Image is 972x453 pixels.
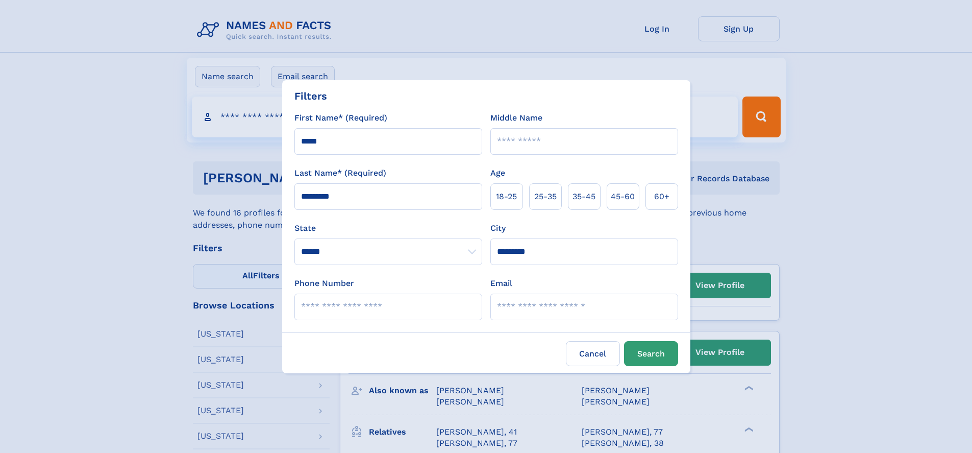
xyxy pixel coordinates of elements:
[624,341,678,366] button: Search
[490,277,512,290] label: Email
[294,167,386,179] label: Last Name* (Required)
[294,277,354,290] label: Phone Number
[496,190,517,203] span: 18‑25
[490,167,505,179] label: Age
[294,222,482,234] label: State
[490,222,506,234] label: City
[572,190,595,203] span: 35‑45
[294,112,387,124] label: First Name* (Required)
[534,190,557,203] span: 25‑35
[294,88,327,104] div: Filters
[490,112,542,124] label: Middle Name
[654,190,669,203] span: 60+
[611,190,635,203] span: 45‑60
[566,341,620,366] label: Cancel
